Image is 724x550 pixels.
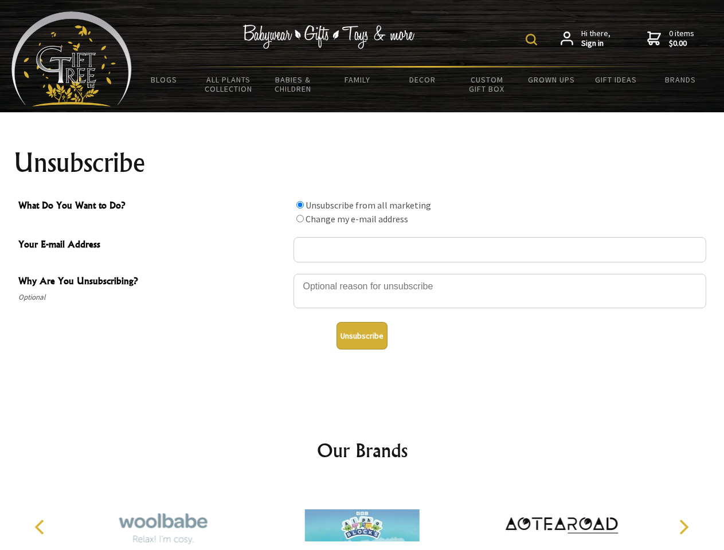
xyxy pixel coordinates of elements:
[336,322,388,349] button: Unsubscribe
[18,198,288,215] span: What Do You Want to Do?
[584,68,648,92] a: Gift Ideas
[296,201,304,209] input: What Do You Want to Do?
[29,514,54,540] button: Previous
[581,38,610,49] strong: Sign in
[669,28,694,49] span: 0 items
[197,68,261,101] a: All Plants Collection
[581,29,610,49] span: Hi there,
[306,199,431,211] label: Unsubscribe from all marketing
[526,34,537,45] img: product search
[293,274,706,308] textarea: Why Are You Unsubscribing?
[18,290,288,304] span: Optional
[306,213,408,225] label: Change my e-mail address
[11,11,132,107] img: Babyware - Gifts - Toys and more...
[14,149,711,176] h1: Unsubscribe
[326,68,390,92] a: Family
[18,274,288,290] span: Why Are You Unsubscribing?
[519,68,584,92] a: Grown Ups
[23,437,702,464] h2: Our Brands
[132,68,197,92] a: BLOGS
[647,29,694,49] a: 0 items$0.00
[261,68,326,101] a: Babies & Children
[18,237,288,254] span: Your E-mail Address
[669,38,694,49] strong: $0.00
[648,68,713,92] a: Brands
[561,29,610,49] a: Hi there,Sign in
[455,68,519,101] a: Custom Gift Box
[296,215,304,222] input: What Do You Want to Do?
[293,237,706,262] input: Your E-mail Address
[390,68,455,92] a: Decor
[671,514,696,540] button: Next
[243,25,415,49] img: Babywear - Gifts - Toys & more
